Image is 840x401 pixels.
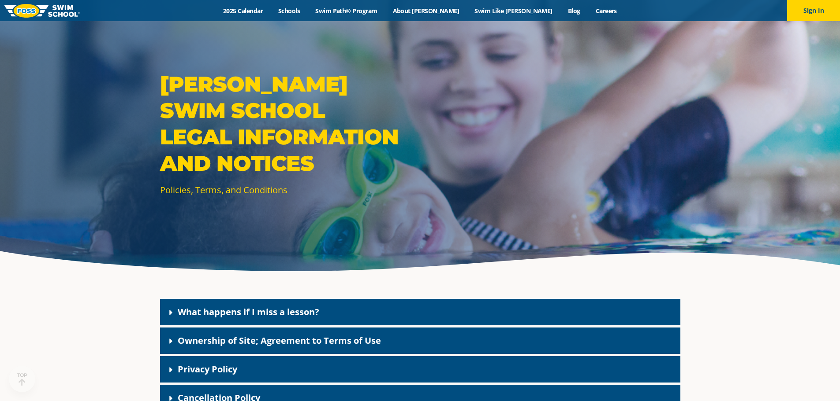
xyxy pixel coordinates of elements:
a: About [PERSON_NAME] [385,7,467,15]
a: Swim Like [PERSON_NAME] [467,7,560,15]
a: Careers [588,7,624,15]
a: Ownership of Site; Agreement to Terms of Use [178,335,381,346]
p: Policies, Terms, and Conditions [160,184,416,196]
a: Schools [271,7,308,15]
a: Blog [560,7,588,15]
div: TOP [17,372,27,386]
div: Ownership of Site; Agreement to Terms of Use [160,327,680,354]
img: FOSS Swim School Logo [4,4,80,18]
a: Privacy Policy [178,363,237,375]
div: Privacy Policy [160,356,680,383]
a: What happens if I miss a lesson? [178,306,319,318]
a: 2025 Calendar [216,7,271,15]
a: Swim Path® Program [308,7,385,15]
div: What happens if I miss a lesson? [160,299,680,325]
p: [PERSON_NAME] Swim School Legal Information and Notices [160,71,416,177]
